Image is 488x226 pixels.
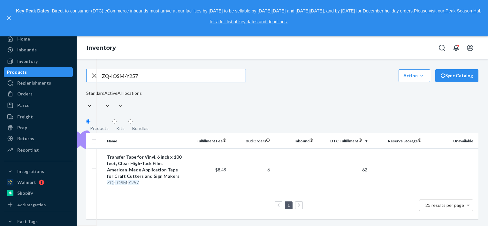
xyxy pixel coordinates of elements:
span: — [469,167,473,172]
div: Home [17,36,30,42]
button: Open account menu [464,41,477,54]
a: Shopify [4,188,73,198]
div: Action [403,72,425,79]
th: Fulfillment Fee [186,133,229,148]
div: Bundles [132,125,149,132]
a: Inventory [4,56,73,66]
input: Bundles [128,119,133,124]
a: Parcel [4,100,73,110]
div: Products [90,125,109,132]
a: Inbounds [4,45,73,55]
div: Prep [17,124,27,131]
input: Active [104,96,105,103]
div: Replenishments [17,80,51,86]
a: Orders [4,89,73,99]
a: Reporting [4,145,73,155]
button: Open notifications [450,41,462,54]
div: Orders [17,91,33,97]
em: IOSM [115,180,127,185]
span: $8.49 [215,167,226,172]
span: — [309,167,313,172]
a: Walmart [4,177,73,187]
div: Reporting [17,147,39,153]
a: Products [4,67,73,77]
div: Returns [17,135,34,142]
a: Home [4,34,73,44]
div: Integrations [17,168,44,175]
button: Action [399,69,430,82]
th: DTC Fulfillment [316,133,370,148]
strong: Key Peak Dates [16,8,49,13]
td: 62 [316,148,370,191]
div: Fast Tags [17,218,38,225]
input: Kits [112,119,117,124]
div: Inventory [17,58,38,64]
a: Add Integration [4,201,73,208]
div: Active [104,90,118,96]
th: Name [104,133,186,148]
div: Kits [116,125,125,132]
td: 6 [229,148,272,191]
button: Sync Catalog [435,69,478,82]
div: Products [7,69,27,75]
a: Please visit our Peak Season Hub for a full list of key dates and deadlines. [210,8,481,24]
button: Integrations [4,166,73,177]
div: Walmart [17,179,36,185]
em: ZQ [107,180,114,185]
button: close, [6,15,12,21]
button: Open Search Box [436,41,448,54]
div: Transfer Tape for Vinyl, 6 inch x 100 feet, Clear High-Tack Film. American-Made Application Tape ... [107,154,183,179]
span: 25 results per page [425,202,464,208]
span: — [418,167,422,172]
div: Shopify [17,190,33,196]
th: 30d Orders [229,133,272,148]
div: Freight [17,114,33,120]
a: Returns [4,133,73,144]
p: : Direct-to-consumer (DTC) eCommerce inbounds must arrive at our facilities by [DATE] to be sella... [15,6,482,27]
th: Inbound [272,133,316,148]
a: Prep [4,123,73,133]
a: Inventory [87,44,116,51]
a: Page 1 is your current page [286,202,291,208]
th: Reserve Storage [370,133,424,148]
em: Y257 [128,180,139,185]
div: Parcel [17,102,31,109]
div: Add Integration [17,202,46,207]
div: Inbounds [17,47,37,53]
th: Unavailable [424,133,478,148]
div: - - [107,179,183,186]
a: Freight [4,112,73,122]
span: Chat [14,4,27,10]
input: Search inventory by name or sku [102,69,246,82]
ol: breadcrumbs [82,39,121,57]
div: All locations [118,90,142,96]
a: Replenishments [4,78,73,88]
